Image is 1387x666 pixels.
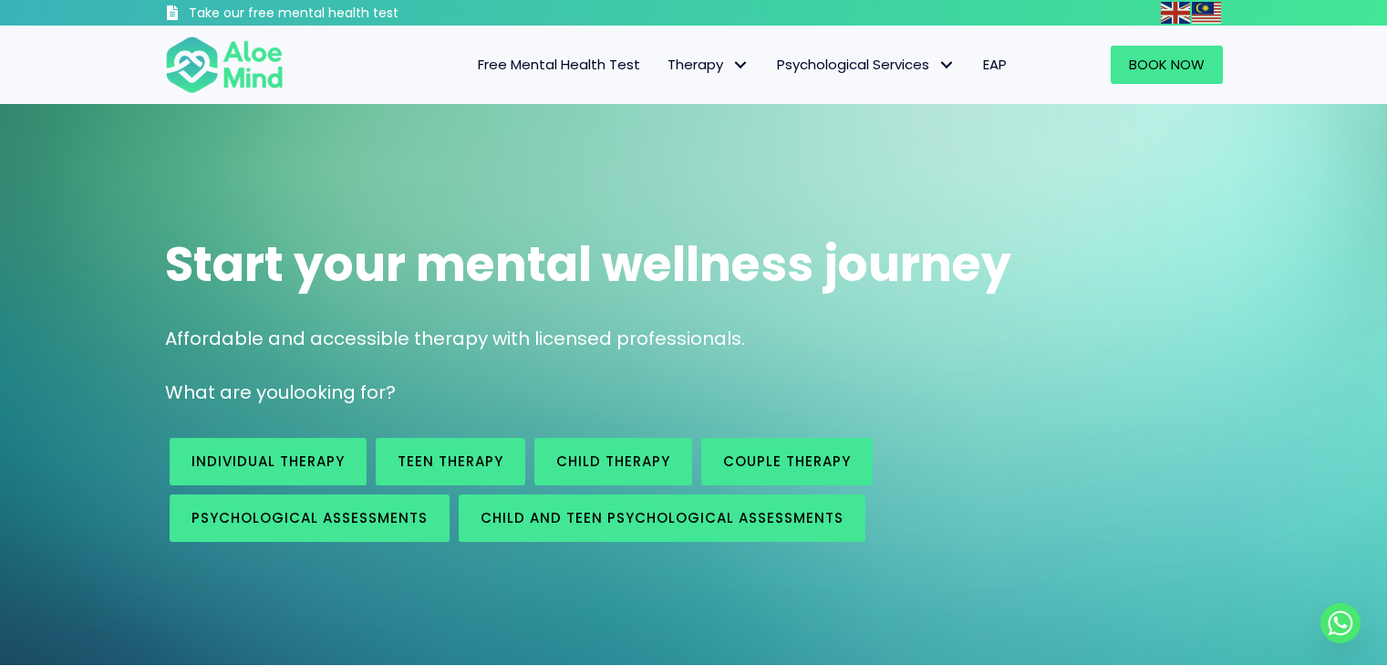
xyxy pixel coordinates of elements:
a: Malay [1192,2,1223,23]
span: What are you [165,380,289,405]
span: Therapy: submenu [728,52,754,78]
a: Psychological ServicesPsychological Services: submenu [763,46,969,84]
img: ms [1192,2,1221,24]
span: Couple therapy [723,452,851,471]
a: English [1161,2,1192,23]
a: Couple therapy [701,438,873,485]
span: looking for? [289,380,396,405]
p: Affordable and accessible therapy with licensed professionals. [165,326,1223,352]
span: Psychological Services [777,55,956,74]
a: TherapyTherapy: submenu [654,46,763,84]
span: Book Now [1129,55,1205,74]
a: Individual therapy [170,438,367,485]
a: Whatsapp [1320,603,1361,643]
a: Psychological assessments [170,494,450,542]
span: Therapy [668,55,750,74]
img: en [1161,2,1190,24]
h3: Take our free mental health test [189,5,496,23]
span: Child Therapy [556,452,670,471]
span: Individual therapy [191,452,345,471]
a: Child Therapy [534,438,692,485]
span: Teen Therapy [398,452,503,471]
a: Book Now [1111,46,1223,84]
span: Free Mental Health Test [478,55,640,74]
nav: Menu [307,46,1020,84]
a: Child and Teen Psychological assessments [459,494,865,542]
span: Start your mental wellness journey [165,231,1011,297]
span: Psychological assessments [191,508,428,527]
a: Take our free mental health test [165,5,496,26]
span: Child and Teen Psychological assessments [481,508,844,527]
a: Free Mental Health Test [464,46,654,84]
span: Psychological Services: submenu [934,52,960,78]
a: EAP [969,46,1020,84]
img: Aloe mind Logo [165,35,284,95]
a: Teen Therapy [376,438,525,485]
span: EAP [983,55,1007,74]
